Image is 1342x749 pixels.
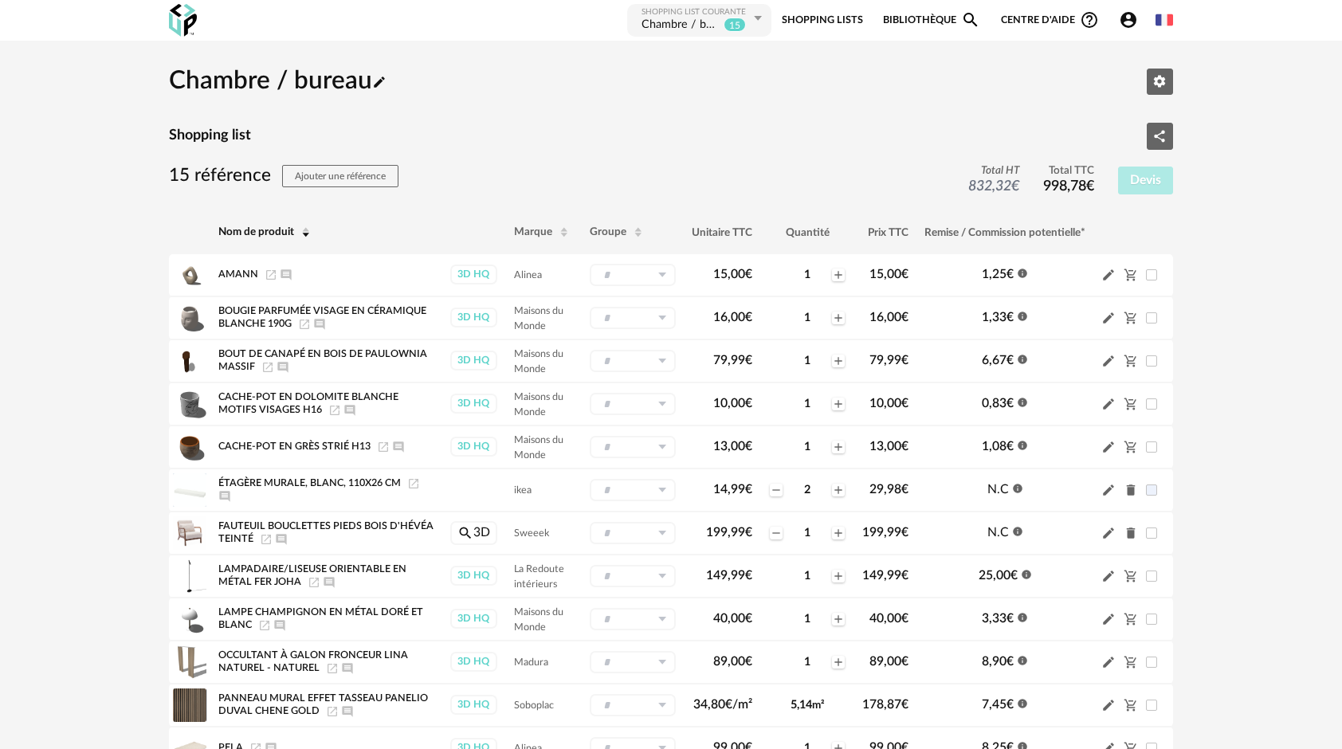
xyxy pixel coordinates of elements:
span: Plus icon [832,570,845,582]
div: 3D HQ [450,652,497,672]
div: Sélectionner un groupe [590,651,676,673]
span: 40,00 [869,612,908,625]
a: Launch icon [308,577,320,586]
span: 89,00 [869,655,908,668]
a: Launch icon [265,269,277,279]
div: 5,14 [784,698,830,712]
span: Occultant À Galon Fronceur Lina Naturel - NATUREL [218,650,408,673]
span: Cart Minus icon [1124,440,1138,453]
img: Product pack shot [173,645,206,679]
span: 1,25 [982,268,1014,280]
div: Sélectionner un groupe [590,565,676,587]
span: Ajouter un commentaire [313,319,326,328]
span: € [1006,311,1014,324]
div: Sélectionner un groupe [590,307,676,329]
span: Ajouter un commentaire [277,362,289,371]
span: Cart Minus icon [1124,698,1138,711]
span: € [901,569,908,582]
div: 3D HQ [450,351,497,371]
span: Information icon [1012,481,1023,494]
img: Product pack shot [173,258,206,292]
span: Ajouter un commentaire [275,534,288,543]
span: Plus icon [832,312,845,324]
span: Plus icon [832,269,845,281]
span: Cart Minus icon [1124,569,1138,582]
span: Cart Minus icon [1124,268,1138,280]
span: Information icon [1021,567,1032,580]
span: Launch icon [328,405,341,414]
span: Ajouter un commentaire [341,663,354,673]
div: Sélectionner un groupe [590,694,676,716]
div: 3D HQ [450,566,497,586]
span: 1,08 [982,440,1014,453]
span: Alinea [514,270,542,280]
a: 3D HQ [449,394,498,414]
span: Ajouter un commentaire [280,269,292,279]
span: Information icon [1017,610,1028,623]
div: 3D HQ [450,609,497,629]
a: Launch icon [377,441,390,451]
span: Pencil icon [1101,697,1116,712]
div: Sélectionner un groupe [590,608,676,630]
span: 149,99 [862,569,908,582]
span: 16,00 [869,311,908,324]
button: Editer les paramètres [1147,69,1174,96]
span: 149,99 [706,569,752,582]
div: 1 [784,612,830,626]
span: Devis [1130,174,1161,186]
div: 1 [784,655,830,669]
a: Launch icon [258,620,271,629]
span: Launch icon [261,362,274,371]
span: € [1006,268,1014,280]
div: 1 [784,569,830,583]
a: Launch icon [298,319,311,328]
th: Prix TTC [854,211,916,254]
span: N.C [987,526,1009,539]
span: Fauteuil bouclettes pieds bois d'hévéa teinté [218,521,434,543]
span: € [1006,612,1014,625]
span: 15,00 [869,268,908,280]
span: Ajouter un commentaire [273,620,286,629]
img: Product pack shot [173,602,206,636]
span: € [1006,440,1014,453]
span: Information icon [1017,438,1028,451]
span: Ajouter un commentaire [218,491,231,500]
span: Total HT [968,164,1019,178]
div: Sélectionner un groupe [590,393,676,415]
span: € [901,483,908,496]
span: Maisons du Monde [514,392,563,417]
span: Plus icon [832,355,845,367]
span: La Redoute intérieurs [514,564,564,589]
div: Shopping List courante [642,7,750,18]
span: Panneau mural effet tasseau panelio Duval Chene Gold [218,693,428,716]
span: Information icon [1017,653,1028,666]
span: Pencil icon [1101,654,1116,669]
span: Pencil icon [1101,267,1116,282]
span: 199,99 [706,526,752,539]
span: 29,98 [869,483,908,496]
span: Pencil icon [1101,310,1116,325]
span: 10,00 [713,397,752,410]
span: 7,45 [982,698,1014,711]
span: € [745,612,752,625]
div: 2 [784,483,830,497]
span: Cart Minus icon [1124,397,1138,410]
span: 832,32 [968,179,1019,194]
img: OXP [169,4,197,37]
div: 3D HQ [450,265,497,284]
span: Ajouter un commentaire [323,577,335,586]
div: 1 [784,397,830,411]
span: € [901,354,908,367]
span: Plus icon [832,527,845,539]
span: € [745,526,752,539]
a: Launch icon [326,663,339,673]
div: 1 [784,311,830,325]
span: Cache-pot en dolomite blanche motifs visages H16 [218,392,398,414]
div: 1 [784,354,830,368]
span: Pencil icon [1101,611,1116,626]
span: € [745,483,752,496]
